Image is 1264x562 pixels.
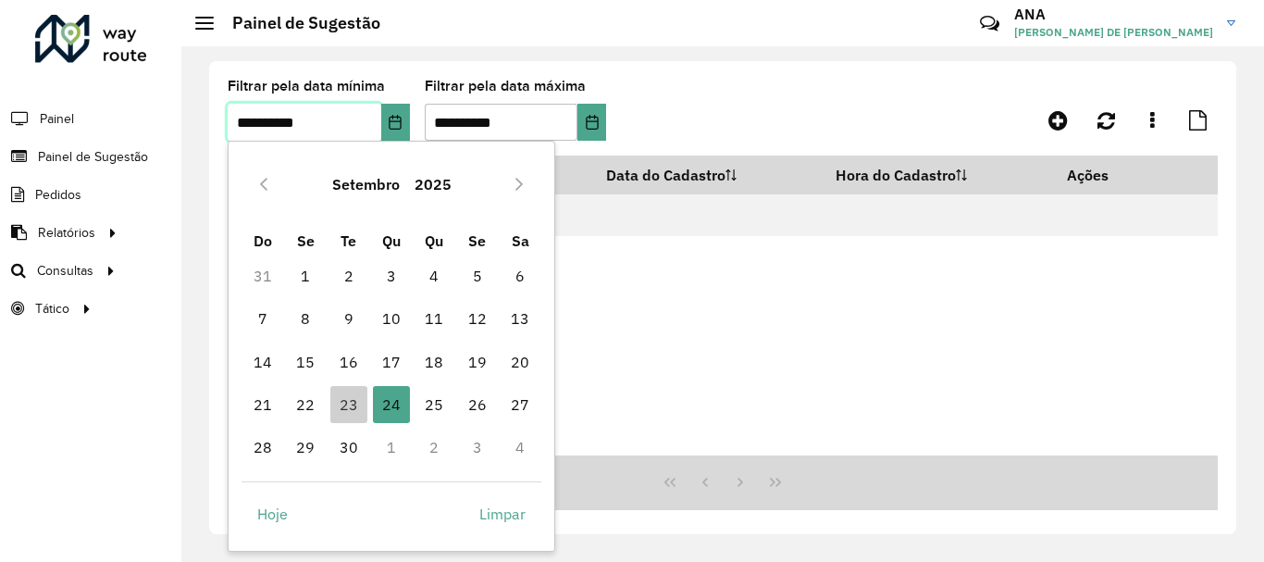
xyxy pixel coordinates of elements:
button: Choose Date [381,104,410,141]
span: Painel de Sugestão [38,147,148,167]
span: Qu [425,231,443,250]
h3: ANA [1014,6,1213,23]
span: 14 [244,343,281,381]
td: 21 [242,383,284,426]
span: Tático [35,299,69,318]
span: Hoje [257,503,288,525]
button: Choose Year [407,162,459,206]
span: 21 [244,386,281,423]
td: 24 [370,383,413,426]
td: 6 [499,255,541,297]
th: Hora do Cadastro [824,156,1054,194]
span: Painel [40,109,74,129]
span: 27 [502,386,539,423]
td: 28 [242,426,284,468]
span: 16 [330,343,367,381]
span: 28 [244,429,281,466]
td: 22 [284,383,327,426]
td: 2 [327,255,369,297]
span: Relatórios [38,223,95,243]
span: 29 [287,429,324,466]
td: Nenhum registro encontrado [228,194,1218,236]
td: 4 [413,255,455,297]
button: Choose Month [325,162,407,206]
td: 25 [413,383,455,426]
span: Consultas [37,261,93,281]
td: 11 [413,297,455,340]
span: Sa [512,231,529,250]
td: 2 [413,426,455,468]
span: [PERSON_NAME] DE [PERSON_NAME] [1014,24,1213,41]
td: 26 [456,383,499,426]
a: Contato Rápido [970,4,1010,44]
span: 9 [330,300,367,337]
span: 17 [373,343,410,381]
span: Te [341,231,356,250]
td: 17 [370,341,413,383]
td: 13 [499,297,541,340]
span: 2 [330,257,367,294]
span: 26 [459,386,496,423]
span: 12 [459,300,496,337]
td: 14 [242,341,284,383]
th: Ações [1054,156,1165,194]
td: 12 [456,297,499,340]
td: 1 [370,426,413,468]
h2: Painel de Sugestão [214,13,380,33]
span: 10 [373,300,410,337]
span: 19 [459,343,496,381]
td: 9 [327,297,369,340]
span: 15 [287,343,324,381]
span: Do [254,231,272,250]
button: Hoje [242,495,304,532]
td: 30 [327,426,369,468]
span: 13 [502,300,539,337]
label: Filtrar pela data máxima [425,75,586,97]
td: 27 [499,383,541,426]
span: Pedidos [35,185,81,205]
span: Se [468,231,486,250]
span: 3 [373,257,410,294]
span: 1 [287,257,324,294]
td: 10 [370,297,413,340]
span: 5 [459,257,496,294]
span: 24 [373,386,410,423]
td: 4 [499,426,541,468]
td: 19 [456,341,499,383]
span: 20 [502,343,539,381]
td: 1 [284,255,327,297]
td: 8 [284,297,327,340]
button: Choose Date [577,104,606,141]
label: Filtrar pela data mínima [228,75,385,97]
span: Se [297,231,315,250]
td: 15 [284,341,327,383]
span: 22 [287,386,324,423]
span: 4 [415,257,452,294]
span: 7 [244,300,281,337]
span: 18 [415,343,452,381]
span: 30 [330,429,367,466]
td: 23 [327,383,369,426]
td: 3 [370,255,413,297]
td: 20 [499,341,541,383]
span: Limpar [479,503,526,525]
td: 18 [413,341,455,383]
span: 23 [330,386,367,423]
td: 7 [242,297,284,340]
span: 11 [415,300,452,337]
div: Choose Date [228,141,555,552]
span: 8 [287,300,324,337]
th: Data do Cadastro [594,156,824,194]
span: 6 [502,257,539,294]
span: 25 [415,386,452,423]
button: Limpar [464,495,541,532]
button: Next Month [504,169,534,199]
td: 29 [284,426,327,468]
td: 3 [456,426,499,468]
button: Previous Month [249,169,279,199]
td: 16 [327,341,369,383]
td: 5 [456,255,499,297]
span: Qu [382,231,401,250]
td: 31 [242,255,284,297]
